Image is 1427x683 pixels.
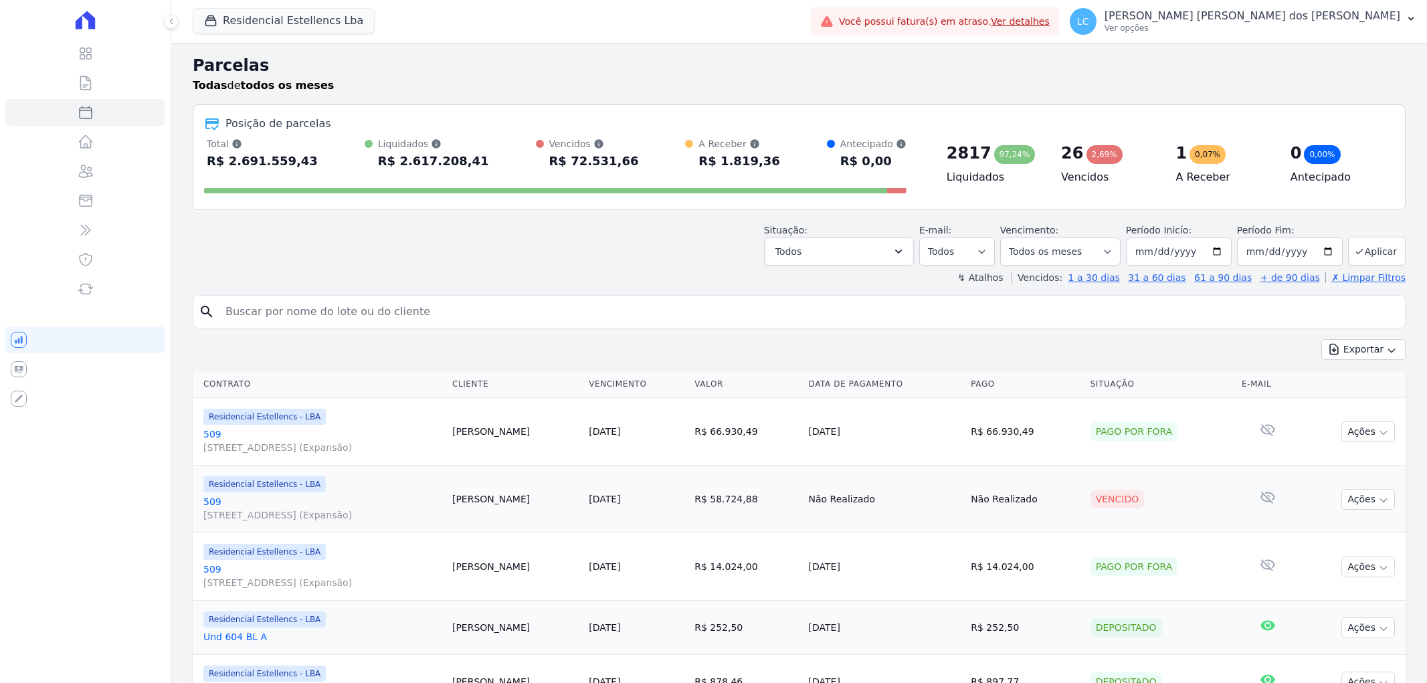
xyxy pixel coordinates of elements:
div: Vencido [1090,490,1145,508]
a: 509[STREET_ADDRESS] (Expansão) [203,495,442,522]
a: 509[STREET_ADDRESS] (Expansão) [203,427,442,454]
div: 26 [1061,142,1083,164]
a: 1 a 30 dias [1068,272,1120,283]
a: + de 90 dias [1260,272,1320,283]
a: ✗ Limpar Filtros [1325,272,1406,283]
h4: Vencidos [1061,169,1154,185]
div: Pago por fora [1090,557,1178,576]
span: Residencial Estellencs - LBA [203,476,326,492]
td: Não Realizado [965,466,1084,533]
a: 61 a 90 dias [1194,272,1252,283]
button: Ações [1341,617,1395,638]
td: [PERSON_NAME] [447,601,583,655]
a: [DATE] [589,622,620,633]
div: Antecipado [840,137,907,151]
div: R$ 2.617.208,41 [378,151,489,172]
span: Residencial Estellencs - LBA [203,544,326,560]
div: 0,00% [1304,145,1340,164]
td: R$ 14.024,00 [689,533,803,601]
span: [STREET_ADDRESS] (Expansão) [203,441,442,454]
td: [DATE] [803,533,966,601]
a: [DATE] [589,494,620,504]
a: Ver detalhes [991,16,1050,27]
th: Valor [689,371,803,398]
div: 97,24% [994,145,1036,164]
div: 1 [1175,142,1187,164]
th: Cliente [447,371,583,398]
span: Residencial Estellencs - LBA [203,611,326,627]
div: 2817 [947,142,991,164]
strong: Todas [193,79,227,92]
label: Situação: [764,225,807,235]
th: Vencimento [583,371,689,398]
span: [STREET_ADDRESS] (Expansão) [203,576,442,589]
label: E-mail: [919,225,952,235]
td: R$ 58.724,88 [689,466,803,533]
div: R$ 2.691.559,43 [207,151,318,172]
th: E-mail [1236,371,1299,398]
h4: Liquidados [947,169,1040,185]
button: Ações [1341,489,1395,510]
th: Contrato [193,371,447,398]
div: R$ 1.819,36 [698,151,779,172]
p: de [193,78,334,94]
th: Situação [1085,371,1236,398]
a: [DATE] [589,561,620,572]
div: Pago por fora [1090,422,1178,441]
a: 509[STREET_ADDRESS] (Expansão) [203,563,442,589]
a: Und 604 BL A [203,630,442,644]
strong: todos os meses [241,79,335,92]
div: Liquidados [378,137,489,151]
div: Vencidos [549,137,639,151]
td: R$ 252,50 [965,601,1084,655]
label: Período Inicío: [1126,225,1192,235]
td: R$ 252,50 [689,601,803,655]
p: [PERSON_NAME] [PERSON_NAME] dos [PERSON_NAME] [1105,9,1400,23]
button: Aplicar [1348,237,1406,266]
button: Exportar [1321,339,1406,360]
span: Residencial Estellencs - LBA [203,666,326,682]
td: [PERSON_NAME] [447,398,583,466]
div: Posição de parcelas [225,116,331,132]
div: A Receber [698,137,779,151]
i: search [199,304,215,320]
td: R$ 66.930,49 [965,398,1084,466]
span: Todos [775,243,801,260]
button: LC [PERSON_NAME] [PERSON_NAME] dos [PERSON_NAME] Ver opções [1059,3,1427,40]
button: Ações [1341,557,1395,577]
p: Ver opções [1105,23,1400,33]
div: 2,69% [1086,145,1123,164]
td: Não Realizado [803,466,966,533]
h2: Parcelas [193,54,1406,78]
button: Ações [1341,421,1395,442]
input: Buscar por nome do lote ou do cliente [217,298,1400,325]
label: Vencidos: [1012,272,1062,283]
div: 0,07% [1190,145,1226,164]
div: Total [207,137,318,151]
div: R$ 72.531,66 [549,151,639,172]
td: [DATE] [803,601,966,655]
td: [PERSON_NAME] [447,466,583,533]
label: ↯ Atalhos [957,272,1003,283]
button: Residencial Estellencs Lba [193,8,375,33]
div: 0 [1291,142,1302,164]
a: 31 a 60 dias [1128,272,1185,283]
a: [DATE] [589,426,620,437]
span: LC [1077,17,1089,26]
td: [PERSON_NAME] [447,533,583,601]
h4: A Receber [1175,169,1268,185]
div: Depositado [1090,618,1162,637]
span: Residencial Estellencs - LBA [203,409,326,425]
div: R$ 0,00 [840,151,907,172]
span: Você possui fatura(s) em atraso. [839,15,1050,29]
h4: Antecipado [1291,169,1384,185]
td: R$ 14.024,00 [965,533,1084,601]
span: [STREET_ADDRESS] (Expansão) [203,508,442,522]
td: R$ 66.930,49 [689,398,803,466]
th: Pago [965,371,1084,398]
label: Período Fim: [1237,223,1343,237]
label: Vencimento: [1000,225,1058,235]
button: Todos [764,237,914,266]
